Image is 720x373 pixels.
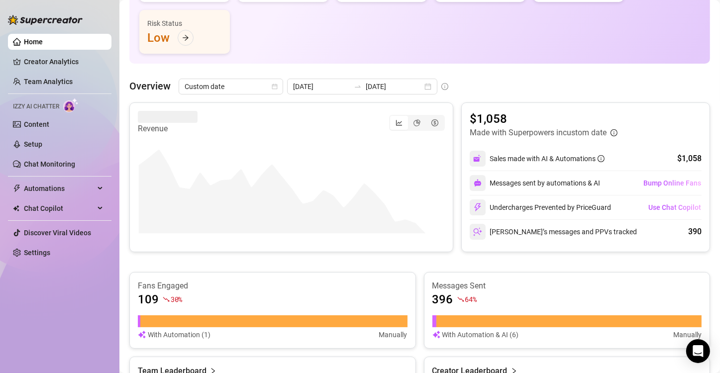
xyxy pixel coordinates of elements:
span: arrow-right [182,34,189,41]
span: fall [457,296,464,303]
div: 390 [688,226,702,238]
span: Bump Online Fans [643,179,701,187]
a: Home [24,38,43,46]
article: With Automation & AI (6) [442,329,519,340]
span: pie-chart [413,119,420,126]
span: Izzy AI Chatter [13,102,59,111]
img: svg%3e [138,329,146,340]
span: info-circle [441,83,448,90]
div: Open Intercom Messenger [686,339,710,363]
span: info-circle [611,129,617,136]
img: svg%3e [432,329,440,340]
div: Sales made with AI & Automations [490,153,605,164]
article: 396 [432,291,453,307]
span: Automations [24,181,95,196]
input: Start date [293,81,350,92]
div: [PERSON_NAME]’s messages and PPVs tracked [470,224,637,240]
div: Risk Status [147,18,222,29]
a: Chat Monitoring [24,160,75,168]
div: Messages sent by automations & AI [470,175,600,191]
img: svg%3e [473,203,482,212]
img: AI Chatter [63,98,79,112]
a: Team Analytics [24,78,73,86]
a: Discover Viral Videos [24,229,91,237]
span: calendar [272,84,278,90]
article: With Automation (1) [148,329,210,340]
img: svg%3e [474,179,482,187]
article: 109 [138,291,159,307]
span: dollar-circle [431,119,438,126]
div: $1,058 [677,153,702,165]
a: Setup [24,140,42,148]
span: Custom date [185,79,277,94]
img: svg%3e [473,227,482,236]
article: Manually [673,329,702,340]
img: svg%3e [473,154,482,163]
span: swap-right [354,83,362,91]
article: Made with Superpowers in custom date [470,127,607,139]
input: End date [366,81,422,92]
a: Content [24,120,49,128]
span: 64 % [465,294,477,304]
article: Messages Sent [432,280,702,291]
article: Overview [129,79,171,93]
span: Chat Copilot [24,200,95,216]
div: Undercharges Prevented by PriceGuard [470,199,611,215]
article: Revenue [138,123,198,135]
article: Manually [379,329,408,340]
a: Settings [24,249,50,257]
span: fall [163,296,170,303]
img: logo-BBDzfeDw.svg [8,15,83,25]
button: Bump Online Fans [643,175,702,191]
span: to [354,83,362,91]
span: 30 % [171,294,182,304]
span: thunderbolt [13,185,21,192]
span: info-circle [598,155,605,162]
article: $1,058 [470,111,617,127]
a: Creator Analytics [24,54,103,70]
img: Chat Copilot [13,205,19,212]
div: segmented control [389,115,445,131]
span: line-chart [396,119,403,126]
button: Use Chat Copilot [648,199,702,215]
article: Fans Engaged [138,280,408,291]
span: Use Chat Copilot [648,203,701,211]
